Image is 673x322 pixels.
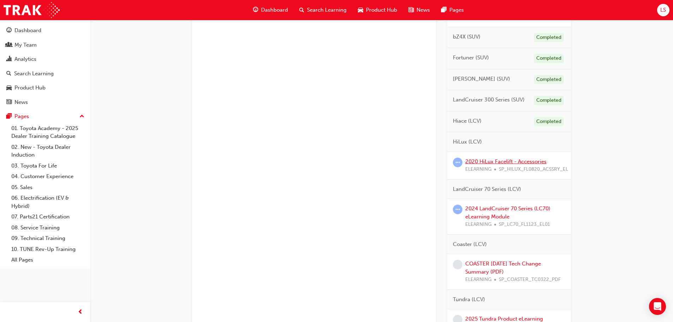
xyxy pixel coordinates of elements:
a: 09. Technical Training [8,233,87,244]
a: News [3,96,87,109]
a: 06. Electrification (EV & Hybrid) [8,193,87,211]
div: Completed [534,117,564,127]
span: Pages [449,6,464,14]
a: 10. TUNE Rev-Up Training [8,244,87,255]
span: SP_LC70_FL1123_EL01 [499,221,550,229]
a: 2024 LandCruiser 70 Series (LC70) eLearning Module [465,205,550,220]
span: guage-icon [253,6,258,14]
span: LandCruiser 300 Series (SUV) [453,96,525,104]
span: chart-icon [6,56,12,63]
div: Open Intercom Messenger [649,298,666,315]
a: All Pages [8,254,87,265]
a: 02. New - Toyota Dealer Induction [8,142,87,160]
button: LS [657,4,669,16]
a: 07. Parts21 Certification [8,211,87,222]
span: Dashboard [261,6,288,14]
span: pages-icon [6,113,12,120]
span: news-icon [6,99,12,106]
div: Search Learning [14,70,54,78]
div: Dashboard [14,27,41,35]
div: Pages [14,112,29,121]
span: search-icon [6,71,11,77]
a: Analytics [3,53,87,66]
a: 08. Service Training [8,222,87,233]
span: prev-icon [78,308,83,317]
a: 01. Toyota Academy - 2025 Dealer Training Catalogue [8,123,87,142]
span: LandCruiser 70 Series (LCV) [453,185,521,193]
span: HiLux (LCV) [453,138,482,146]
img: Trak [4,2,60,18]
div: Product Hub [14,84,46,92]
a: pages-iconPages [436,3,470,17]
a: My Team [3,39,87,52]
span: car-icon [358,6,363,14]
div: Completed [534,33,564,42]
span: pages-icon [441,6,447,14]
span: guage-icon [6,28,12,34]
span: SP_HILUX_FL0820_ACSSRY_EL [499,165,568,174]
div: News [14,98,28,106]
a: COASTER [DATE] Tech Change Summary (PDF) [465,260,541,275]
span: SP_COASTER_TC0322_PDF [499,276,561,284]
div: Completed [534,96,564,105]
span: learningRecordVerb_ATTEMPT-icon [453,158,462,167]
div: Analytics [14,55,36,63]
a: news-iconNews [403,3,436,17]
span: car-icon [6,85,12,91]
span: News [417,6,430,14]
span: Fortuner (SUV) [453,54,489,62]
span: learningRecordVerb_ATTEMPT-icon [453,205,462,214]
span: bZ4X (SUV) [453,33,480,41]
a: 03. Toyota For Life [8,160,87,171]
a: 05. Sales [8,182,87,193]
a: search-iconSearch Learning [294,3,352,17]
button: Pages [3,110,87,123]
a: 2020 HiLux Facelift - Accessories [465,158,547,165]
span: learningRecordVerb_NONE-icon [453,260,462,269]
span: ELEARNING [465,276,491,284]
span: [PERSON_NAME] (SUV) [453,75,510,83]
span: Product Hub [366,6,397,14]
span: news-icon [408,6,414,14]
span: up-icon [79,112,84,121]
span: LS [660,6,666,14]
span: ELEARNING [465,165,491,174]
div: Completed [534,75,564,84]
span: Hiace (LCV) [453,117,482,125]
div: My Team [14,41,37,49]
a: Product Hub [3,81,87,94]
a: 2025 Tundra Product eLearning [465,316,543,322]
button: DashboardMy TeamAnalyticsSearch LearningProduct HubNews [3,23,87,110]
span: search-icon [299,6,304,14]
span: Coaster (LCV) [453,240,487,248]
span: ELEARNING [465,221,491,229]
a: 04. Customer Experience [8,171,87,182]
a: Dashboard [3,24,87,37]
div: Completed [534,54,564,63]
span: people-icon [6,42,12,48]
span: Tundra (LCV) [453,295,485,304]
a: Search Learning [3,67,87,80]
a: car-iconProduct Hub [352,3,403,17]
span: Search Learning [307,6,347,14]
a: guage-iconDashboard [247,3,294,17]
